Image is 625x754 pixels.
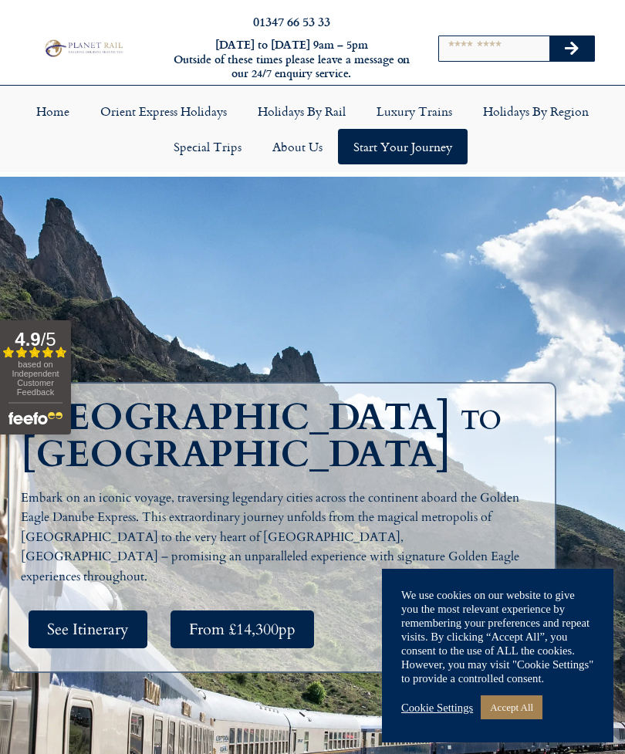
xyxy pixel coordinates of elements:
a: Orient Express Holidays [85,93,242,129]
a: See Itinerary [29,610,147,648]
nav: Menu [8,93,617,164]
a: Luxury Trains [361,93,468,129]
a: About Us [257,129,338,164]
a: From £14,300pp [171,610,314,648]
a: Cookie Settings [401,701,473,715]
a: Home [21,93,85,129]
a: Special Trips [158,129,257,164]
a: Accept All [481,695,542,719]
div: We use cookies on our website to give you the most relevant experience by remembering your prefer... [401,588,594,685]
span: See Itinerary [47,620,129,639]
h1: [GEOGRAPHIC_DATA] to [GEOGRAPHIC_DATA] [21,399,551,473]
a: Holidays by Rail [242,93,361,129]
button: Search [549,36,594,61]
a: 01347 66 53 33 [253,12,330,30]
a: Holidays by Region [468,93,604,129]
img: Planet Rail Train Holidays Logo [42,38,125,59]
h6: [DATE] to [DATE] 9am – 5pm Outside of these times please leave a message on our 24/7 enquiry serv... [171,38,413,81]
a: Start your Journey [338,129,468,164]
span: From £14,300pp [189,620,296,639]
p: Embark on an iconic voyage, traversing legendary cities across the continent aboard the Golden Ea... [21,489,543,587]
